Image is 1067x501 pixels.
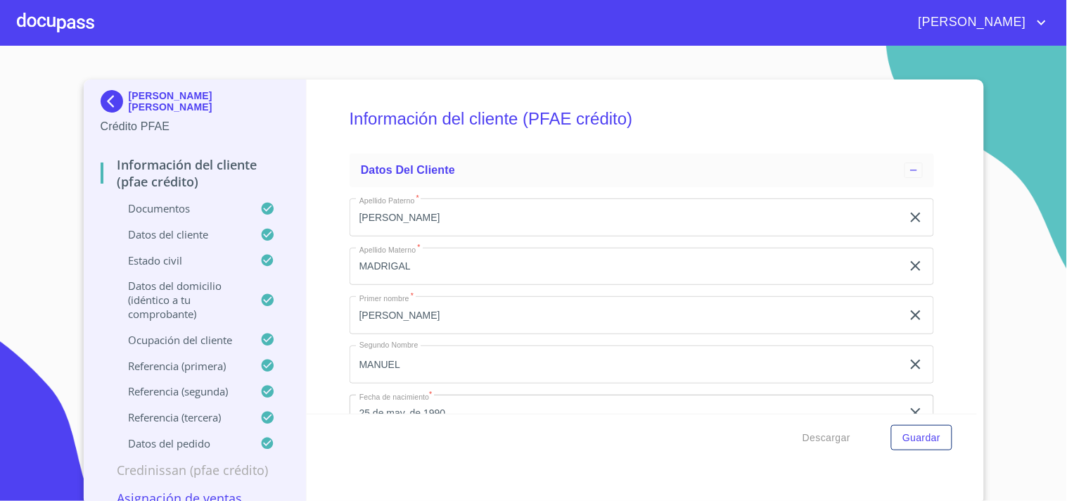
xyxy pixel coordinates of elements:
img: Docupass spot blue [101,90,129,113]
button: Guardar [891,425,952,451]
button: account of current user [908,11,1050,34]
p: Datos del pedido [101,436,261,450]
p: Documentos [101,201,261,215]
p: Datos del cliente [101,227,261,241]
button: clear input [907,307,924,324]
p: Referencia (tercera) [101,410,261,424]
button: clear input [907,258,924,274]
button: clear input [907,356,924,373]
button: Descargar [797,425,856,451]
p: Referencia (primera) [101,359,261,373]
div: Datos del cliente [350,153,934,187]
p: Referencia (segunda) [101,384,261,398]
p: Ocupación del Cliente [101,333,261,347]
p: Estado Civil [101,253,261,267]
span: Guardar [902,429,940,447]
p: Datos del domicilio (idéntico a tu comprobante) [101,279,261,321]
span: Datos del cliente [361,164,455,176]
span: [PERSON_NAME] [908,11,1033,34]
h5: Información del cliente (PFAE crédito) [350,90,934,148]
p: Credinissan (PFAE crédito) [101,462,290,478]
p: [PERSON_NAME] [PERSON_NAME] [129,90,290,113]
span: Descargar [803,429,850,447]
button: clear input [907,209,924,226]
p: Crédito PFAE [101,118,290,135]
p: Información del cliente (PFAE crédito) [101,156,290,190]
div: [PERSON_NAME] [PERSON_NAME] [101,90,290,118]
